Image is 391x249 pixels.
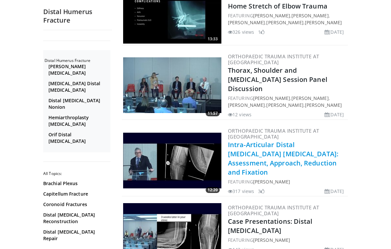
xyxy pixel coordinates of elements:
[228,127,319,140] a: Orthopaedic Trauma Institute at [GEOGRAPHIC_DATA]
[123,133,221,188] a: 12:20
[258,29,265,35] li: 1
[228,188,254,195] li: 317 views
[305,19,342,26] a: [PERSON_NAME]
[123,57,221,113] img: 57f899d8-c7ed-4ec8-98ed-16f21ed312dd.300x170_q85_crop-smart_upscale.jpg
[228,178,346,185] div: FEATURING
[325,29,344,35] li: [DATE]
[43,201,109,208] a: Coronoid Fractures
[291,95,328,101] a: [PERSON_NAME]
[228,2,327,10] a: Home Stretch of Elbow Trauma
[266,102,303,108] a: [PERSON_NAME]
[253,179,290,185] a: [PERSON_NAME]
[228,53,319,66] a: Orthopaedic Trauma Institute at [GEOGRAPHIC_DATA]
[325,188,344,195] li: [DATE]
[228,140,338,177] a: Intra-Articular Distal [MEDICAL_DATA] [MEDICAL_DATA]: Assessment, Approach, Reduction and Fixation
[123,57,221,113] a: 11:57
[228,29,254,35] li: 326 views
[43,191,109,197] a: Capitellum Fracture
[228,217,313,235] a: Case Presentations: Distal [MEDICAL_DATA]
[228,237,346,243] div: FEATURING
[43,180,109,187] a: Brachial Plexus
[206,187,220,193] span: 12:20
[291,12,328,19] a: [PERSON_NAME]
[45,58,110,63] h2: Distal Humerus Fracture
[43,229,109,242] a: Distal [MEDICAL_DATA] Repair
[123,133,221,188] img: 12765687-9d5a-49c6-bc9a-7b6f97b572c8.300x170_q85_crop-smart_upscale.jpg
[253,237,290,243] a: [PERSON_NAME]
[266,19,303,26] a: [PERSON_NAME]
[48,80,109,93] a: [MEDICAL_DATA] Distal [MEDICAL_DATA]
[228,95,346,108] div: FEATURING , , , ,
[325,111,344,118] li: [DATE]
[43,171,110,176] h2: All Topics:
[253,12,290,19] a: [PERSON_NAME]
[48,63,109,76] a: [PERSON_NAME] [MEDICAL_DATA]
[43,212,109,225] a: Distal [MEDICAL_DATA] Reconstruction
[228,12,346,26] div: FEATURING , , , ,
[228,111,251,118] li: 12 views
[48,131,109,144] a: Orif Distal [MEDICAL_DATA]
[48,114,109,127] a: Hemiarthroplasty [MEDICAL_DATA]
[228,204,319,217] a: Orthopaedic Trauma Institute at [GEOGRAPHIC_DATA]
[253,95,290,101] a: [PERSON_NAME]
[206,110,220,116] span: 11:57
[305,102,342,108] a: [PERSON_NAME]
[258,188,265,195] li: 3
[228,19,265,26] a: [PERSON_NAME]
[228,66,327,93] a: Thorax, Shoulder and [MEDICAL_DATA] Session Panel Discussion
[206,36,220,42] span: 13:33
[43,8,112,25] h2: Distal Humerus Fracture
[228,102,265,108] a: [PERSON_NAME]
[48,97,109,110] a: Distal [MEDICAL_DATA] Nonion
